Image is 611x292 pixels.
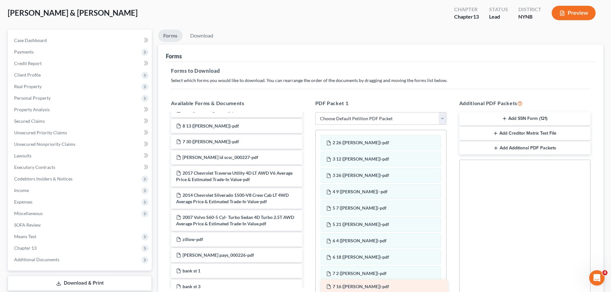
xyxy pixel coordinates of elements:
span: [PERSON_NAME] & [PERSON_NAME] [8,8,138,17]
h5: Forms to Download [171,67,590,75]
span: 4 9 ([PERSON_NAME]) -pdf [333,189,387,194]
span: 2 26 ([PERSON_NAME])-pdf [333,140,389,145]
div: Chapter [454,6,479,13]
span: 7 30 ([PERSON_NAME])-pdf [182,139,239,144]
span: Case Dashboard [14,38,47,43]
span: bank st 1 [182,268,200,273]
span: Personal Property [14,95,51,101]
span: Executory Contracts [14,164,55,170]
span: 6 4 ([PERSON_NAME])-pdf [333,238,386,243]
a: Secured Claims [9,115,152,127]
a: Property Analysis [9,104,152,115]
span: Expenses [14,199,32,204]
div: District [518,6,541,13]
span: 5 21 ([PERSON_NAME])-pdf [333,221,389,227]
span: 6 18 ([PERSON_NAME])-pdf [333,254,389,260]
span: [PERSON_NAME] id scsc_000227-pdf [182,154,258,160]
a: Executory Contracts [9,162,152,173]
span: 8 27 ([PERSON_NAME])-pdf [182,107,239,113]
span: Real Property [14,84,42,89]
span: Payments [14,49,34,54]
div: Chapter [454,13,479,21]
div: Status [489,6,508,13]
span: 5 7 ([PERSON_NAME])-pdf [333,205,386,211]
span: Client Profile [14,72,41,78]
button: Preview [552,6,596,20]
span: Additional Documents [14,257,59,262]
a: Unsecured Nonpriority Claims [9,138,152,150]
span: zillow-pdf [182,237,203,242]
span: 4 [602,270,607,275]
span: 3 26 ([PERSON_NAME])-pdf [333,172,389,178]
span: 2007 Volvo S60-5 Cyl- Turbo Sedan 4D Turbo 2.5T AWD Average Price & Estimated Trade-In Value.pdf [176,214,294,226]
a: SOFA Review [9,219,152,231]
a: Download & Print [8,276,152,291]
span: Codebtors Insiders & Notices [14,176,72,181]
h5: Additional PDF Packets [459,99,590,107]
span: 7 16 ([PERSON_NAME])-pdf [333,284,389,289]
a: Download [185,29,218,42]
span: Chapter 13 [14,245,37,251]
span: bank st 3 [182,284,200,289]
span: Unsecured Priority Claims [14,130,67,135]
span: 13 [473,13,479,20]
span: Lawsuits [14,153,31,158]
div: NYNB [518,13,541,21]
button: Add Creditor Matrix Text File [459,127,590,140]
span: [PERSON_NAME] pays_000226-pdf [182,252,254,258]
span: 3 12 ([PERSON_NAME])-pdf [333,156,389,162]
span: 2017 Chevrolet Traverse Utility 4D LT AWD V6 Average Price & Estimated Trade-In Value-pdf [176,170,293,182]
a: Case Dashboard [9,35,152,46]
span: Secured Claims [14,118,45,124]
h5: Available Forms & Documents [171,99,302,107]
span: Credit Report [14,61,42,66]
span: 2014 Chevrolet Silverado 1500-V8 Crew Cab LT 4WD Average Price & Estimated Trade-In Value-pdf [176,192,289,204]
span: Property Analysis [14,107,50,112]
div: Forms [166,52,182,60]
iframe: Intercom live chat [589,270,605,286]
div: Lead [489,13,508,21]
h5: PDF Packet 1 [315,99,446,107]
button: Add SSN Form (121) [459,112,590,126]
a: Lawsuits [9,150,152,162]
span: 8 13 ([PERSON_NAME])-pdf [182,123,239,129]
span: 7 2 ([PERSON_NAME])-pdf [333,271,386,276]
p: Select which forms you would like to download. You can rearrange the order of the documents by dr... [171,77,590,84]
span: Means Test [14,234,36,239]
span: Miscellaneous [14,211,43,216]
span: SOFA Review [14,222,41,228]
a: Unsecured Priority Claims [9,127,152,138]
a: Forms [158,29,182,42]
button: Add Additional PDF Packets [459,141,590,155]
a: Credit Report [9,58,152,69]
span: Income [14,188,29,193]
span: Unsecured Nonpriority Claims [14,141,75,147]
